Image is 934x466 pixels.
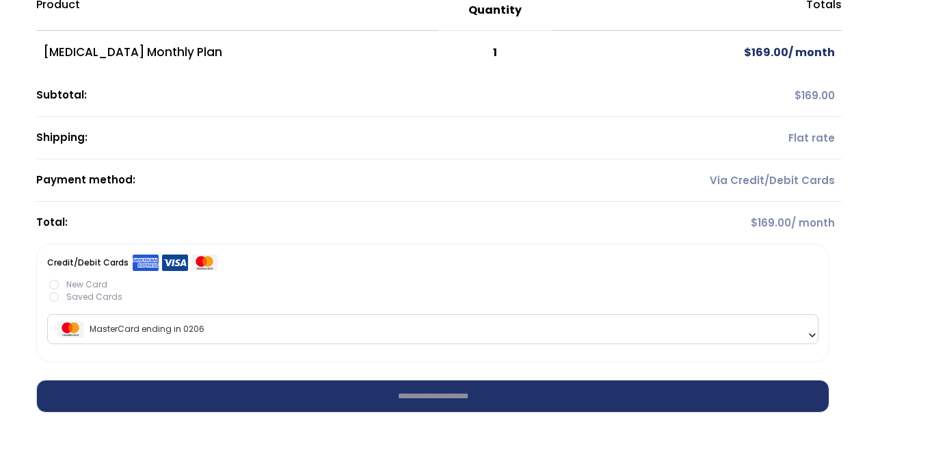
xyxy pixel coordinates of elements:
[36,117,552,159] th: Shipping:
[795,88,801,103] span: $
[47,291,818,303] label: Saved Cards
[751,216,758,230] span: $
[191,254,217,272] img: Mastercard
[438,31,552,75] td: 1
[744,44,788,60] span: 169.00
[552,202,842,244] td: / month
[552,159,842,202] td: Via Credit/Debit Cards
[751,216,791,230] span: 169.00
[552,117,842,159] td: Flat rate
[795,88,835,103] span: 169.00
[744,44,751,60] span: $
[47,314,818,344] span: MasterCard ending in 0206
[36,202,552,244] th: Total:
[51,315,814,344] span: MasterCard ending in 0206
[47,255,217,272] label: Credit/Debit Cards
[552,31,842,75] td: / month
[36,31,438,75] td: [MEDICAL_DATA] Monthly Plan
[47,279,818,291] label: New Card
[162,254,188,272] img: Visa
[133,254,159,272] img: Amex
[36,75,552,117] th: Subtotal:
[36,159,552,202] th: Payment method:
